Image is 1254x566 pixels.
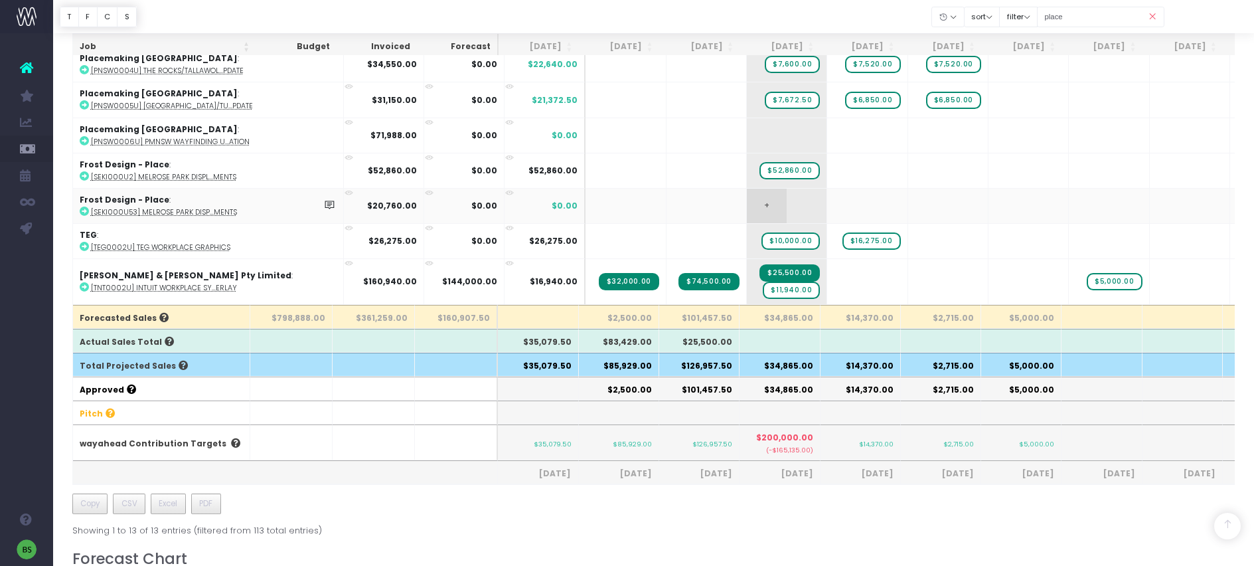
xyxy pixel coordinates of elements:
[91,137,250,147] abbr: [PNSW0006U] PMNSW Wayfinding User Testing Variation
[80,88,238,99] strong: Placemaking [GEOGRAPHIC_DATA]
[91,207,237,217] abbr: [SEKI000U53] Melrose Park Display Suite Variation - Environments
[859,438,894,448] small: $14,370.00
[999,7,1038,27] button: filter
[659,377,740,401] th: $101,457.50
[91,101,253,111] abbr: [PNSW0005U] Darling Harbour/Tumbalong - Commercial Signage Guidelines Update
[901,377,981,401] th: $2,715.00
[1142,34,1223,60] th: Feb 26: activate to sort column ascending
[659,34,740,60] th: Aug 25: activate to sort column ascending
[759,264,820,282] span: Streamtime Invoice: INV-1321 – Intuit Workplace Sydney Brand Overlay
[981,305,1061,329] th: $5,000.00
[91,242,230,252] abbr: [TEG0002U] TEG Workplace Graphics
[907,468,974,480] span: [DATE]
[97,7,118,27] button: C
[73,401,251,424] th: Pitch
[73,223,344,258] td: :
[73,329,251,353] th: Actual Sales Total
[73,258,344,304] td: :
[528,165,578,177] span: $52,860.00
[534,438,572,448] small: $35,079.50
[471,235,497,246] strong: $0.00
[599,273,659,290] span: Streamtime Invoice: INV-1246 – Intuit Workplace Sydney Brand Overlay
[532,94,578,106] span: $21,372.50
[842,233,901,250] span: wayahead Sales Forecast Item
[926,92,981,109] span: wayahead Sales Forecast Item
[498,353,578,377] th: $35,079.50
[1019,438,1054,448] small: $5,000.00
[80,438,226,449] a: wayahead Contribution Targets
[363,276,417,287] strong: $160,940.00
[982,34,1062,60] th: Dec 25: activate to sort column ascending
[964,7,1000,27] button: sort
[73,47,344,82] td: :
[1149,468,1215,480] span: [DATE]
[121,498,137,510] span: CSV
[740,377,820,401] th: $34,865.00
[740,353,820,377] th: $34,865.00
[901,34,981,60] th: Nov 25: activate to sort column ascending
[761,233,820,250] span: wayahead Sales Forecast Item
[80,229,97,240] strong: TEG
[60,7,137,27] div: Vertical button group
[471,94,497,106] strong: $0.00
[73,353,251,377] th: Total Projected Sales
[73,188,344,223] td: :
[740,34,821,60] th: Sep 25: activate to sort column ascending
[80,270,291,281] strong: [PERSON_NAME] & [PERSON_NAME] Pty Limited
[370,130,417,141] strong: $71,988.00
[80,52,238,64] strong: Placemaking [GEOGRAPHIC_DATA]
[199,498,212,510] span: PDF
[471,130,497,141] strong: $0.00
[505,468,571,480] span: [DATE]
[113,494,145,515] button: CSV
[91,283,237,293] abbr: [TNT0002U] Intuit Workplace Sydney Brand Overlay
[191,494,221,515] button: PDF
[845,56,900,73] span: wayahead Sales Forecast Item
[442,276,497,287] strong: $144,000.00
[692,438,732,448] small: $126,957.50
[579,329,659,353] th: $83,429.00
[988,468,1054,480] span: [DATE]
[417,34,498,60] th: Forecast
[256,34,337,60] th: Budget
[91,172,236,182] abbr: [SEKI000U2] Melrose Park Display Suite - Environments
[73,82,344,117] td: :
[80,312,169,324] span: Forecasted Sales
[552,130,578,141] span: $0.00
[530,276,578,288] span: $16,940.00
[91,66,244,76] abbr: [PNSW0004U] The Rocks/Tallawoladah - Commercial Signage Guidelines Update
[72,517,322,537] div: Showing 1 to 13 of 13 entries (filtered from 113 total entries)
[499,34,579,60] th: Jun 25: activate to sort column ascending
[471,165,497,176] strong: $0.00
[80,124,238,135] strong: Placemaking [GEOGRAPHIC_DATA]
[901,305,981,329] th: $2,715.00
[579,305,659,329] th: $2,500.00
[659,353,740,377] th: $126,957.50
[415,305,498,329] th: $160,907.50
[73,377,251,401] th: Approved
[80,194,169,205] strong: Frost Design - Place
[151,494,186,515] button: Excel
[498,329,578,353] th: $35,079.50
[579,34,659,60] th: Jul 25: activate to sort column ascending
[1069,468,1135,480] span: [DATE]
[666,468,732,480] span: [DATE]
[17,539,37,559] img: images/default_profile_image.png
[337,34,417,60] th: Invoiced
[943,438,974,448] small: $2,715.00
[740,305,820,329] th: $34,865.00
[981,377,1061,401] th: $5,000.00
[901,353,981,377] th: $2,715.00
[845,92,900,109] span: wayahead Sales Forecast Item
[659,305,740,329] th: $101,457.50
[60,7,79,27] button: T
[471,58,497,70] strong: $0.00
[763,282,820,299] span: wayahead Sales Forecast Item
[981,353,1061,377] th: $5,000.00
[73,153,344,188] td: :
[827,468,894,480] span: [DATE]
[756,432,813,444] span: $200,000.00
[333,305,415,329] th: $361,259.00
[579,377,659,401] th: $2,500.00
[78,7,98,27] button: F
